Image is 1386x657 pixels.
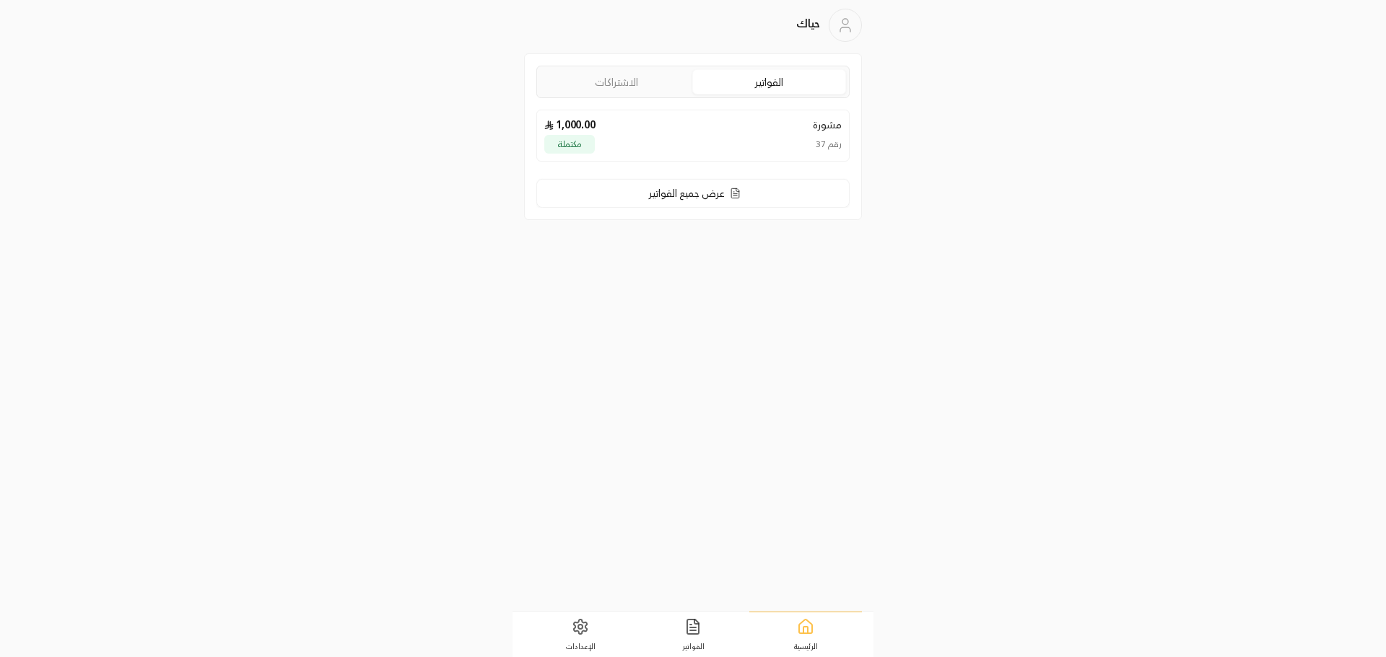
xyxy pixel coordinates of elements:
[649,186,725,200] p: عرض جميع الفواتير
[524,612,637,657] a: الإعدادات
[692,69,846,94] a: الفواتير
[536,179,850,208] a: عرض جميع الفواتير
[544,118,596,132] p: 1,000.00
[816,138,842,150] span: رقم 37
[682,641,705,651] span: الفواتير
[813,118,842,132] p: مشورة
[558,139,582,149] span: مكتملة
[540,70,692,94] a: الاشتراكات
[749,612,862,657] a: الرئيسية
[566,641,596,651] span: الإعدادات
[637,612,749,657] a: الفواتير
[796,14,820,32] h2: حياك
[794,641,818,651] span: الرئيسية
[536,110,850,162] a: مشورة1,000.00 رقم 37مكتملة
